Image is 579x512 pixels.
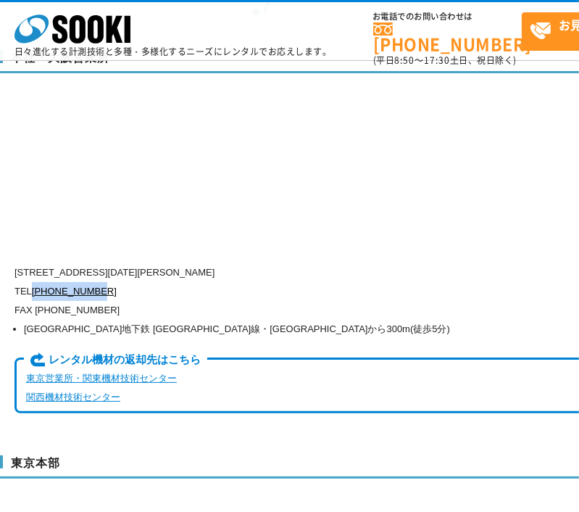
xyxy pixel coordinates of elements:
span: 8:50 [395,54,415,67]
span: お電話でのお問い合わせは [373,12,522,21]
a: 関西機材技術センター [26,392,120,402]
span: 17:30 [424,54,450,67]
a: 東京営業所・関東機材技術センター [26,373,177,384]
span: レンタル機材の返却先はこちら [24,352,207,368]
span: (平日 ～ 土日、祝日除く) [373,54,517,67]
a: [PHONE_NUMBER] [32,286,117,297]
p: 日々進化する計測技術と多種・多様化するニーズにレンタルでお応えします。 [14,47,332,56]
a: [PHONE_NUMBER] [373,22,522,52]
